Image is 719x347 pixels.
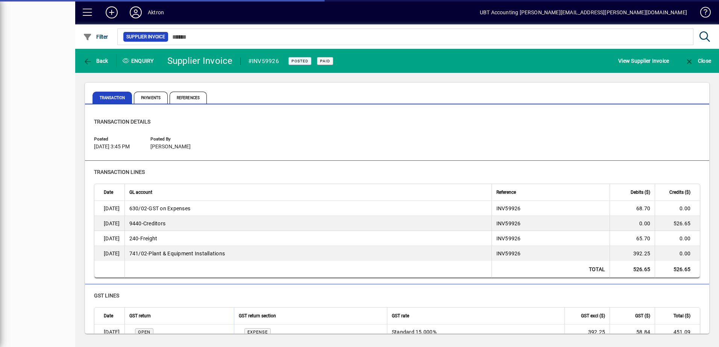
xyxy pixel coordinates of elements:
[655,261,700,278] td: 526.65
[129,205,191,212] span: GST on Expenses
[100,6,124,19] button: Add
[170,92,207,104] span: References
[138,330,150,335] span: Open
[669,188,690,196] span: Credits ($)
[150,137,196,142] span: Posted by
[167,55,233,67] div: Supplier Invoice
[117,55,162,67] div: Enquiry
[610,216,655,231] td: 0.00
[239,312,276,320] span: GST return section
[129,188,152,196] span: GL account
[635,312,650,320] span: GST ($)
[616,54,671,68] button: View Supplier Invoice
[610,201,655,216] td: 68.70
[581,312,605,320] span: GST excl ($)
[104,188,113,196] span: Date
[320,59,330,63] span: Paid
[83,34,108,40] span: Filter
[673,312,690,320] span: Total ($)
[94,119,150,125] span: Transaction details
[129,220,166,227] span: Creditors
[291,59,308,63] span: Posted
[94,246,124,261] td: [DATE]
[104,312,113,320] span: Date
[677,54,719,68] app-page-header-button: Close enquiry
[94,201,124,216] td: [DATE]
[392,312,409,320] span: GST rate
[655,246,700,261] td: 0.00
[683,54,713,68] button: Close
[94,169,145,175] span: Transaction lines
[134,92,168,104] span: Payments
[610,261,655,278] td: 526.65
[480,6,687,18] div: UBT Accounting [PERSON_NAME][EMAIL_ADDRESS][PERSON_NAME][DOMAIN_NAME]
[685,58,711,64] span: Close
[655,231,700,246] td: 0.00
[81,30,110,44] button: Filter
[124,6,148,19] button: Profile
[496,188,516,196] span: Reference
[93,92,132,104] span: Transaction
[387,324,564,339] td: Standard 15.000%
[94,293,119,299] span: GST lines
[75,54,117,68] app-page-header-button: Back
[655,324,700,339] td: 451.09
[655,201,700,216] td: 0.00
[150,144,191,150] span: [PERSON_NAME]
[129,312,151,320] span: GST return
[83,58,108,64] span: Back
[491,246,610,261] td: INV59926
[695,2,710,26] a: Knowledge Base
[81,54,110,68] button: Back
[491,216,610,231] td: INV59926
[94,144,130,150] span: [DATE] 3:45 PM
[94,216,124,231] td: [DATE]
[94,324,124,339] td: [DATE]
[94,231,124,246] td: [DATE]
[491,261,610,278] td: Total
[129,235,158,242] span: Freight
[564,324,610,339] td: 392.25
[94,137,139,142] span: Posted
[148,6,164,18] div: Aktron
[631,188,650,196] span: Debits ($)
[247,330,268,335] span: EXPENSE
[129,250,225,257] span: Plant & Equipment Installations
[248,55,279,67] div: #INV59926
[610,324,655,339] td: 58.84
[610,231,655,246] td: 65.70
[491,231,610,246] td: INV59926
[491,201,610,216] td: INV59926
[610,246,655,261] td: 392.25
[618,55,669,67] span: View Supplier Invoice
[655,216,700,231] td: 526.65
[126,33,165,41] span: Supplier Invoice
